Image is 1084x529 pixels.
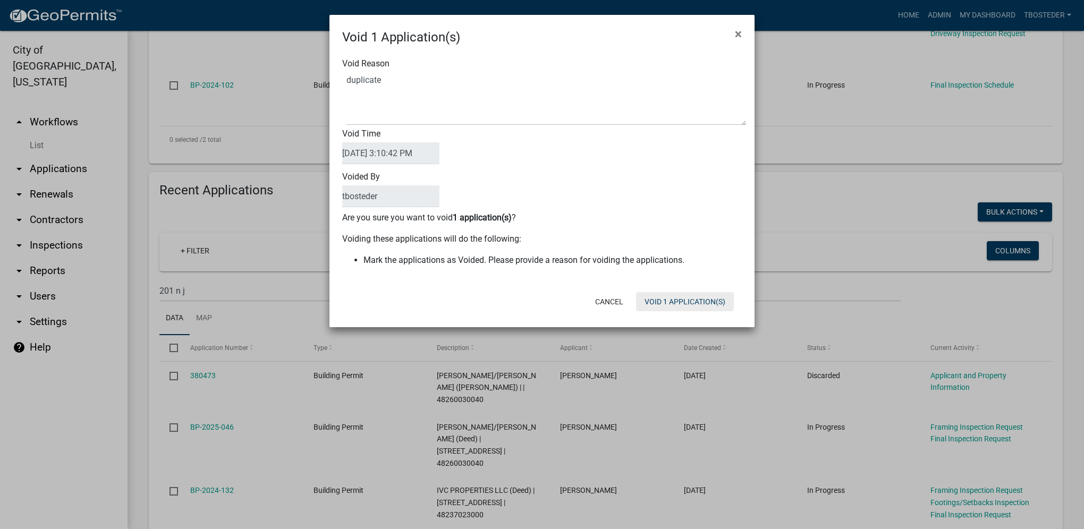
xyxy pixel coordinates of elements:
button: Void 1 Application(s) [636,292,734,311]
input: VoidedBy [342,185,439,207]
p: Voiding these applications will do the following: [342,233,742,245]
textarea: Void Reason [346,72,746,125]
b: 1 application(s) [453,212,512,223]
p: Are you sure you want to void ? [342,211,742,224]
label: Void Reason [342,59,389,68]
h4: Void 1 Application(s) [342,28,460,47]
li: Mark the applications as Voided. Please provide a reason for voiding the applications. [363,254,742,267]
label: Void Time [342,130,439,164]
label: Voided By [342,173,439,207]
input: DateTime [342,142,439,164]
button: Cancel [587,292,632,311]
span: × [735,27,742,41]
button: Close [726,19,750,49]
